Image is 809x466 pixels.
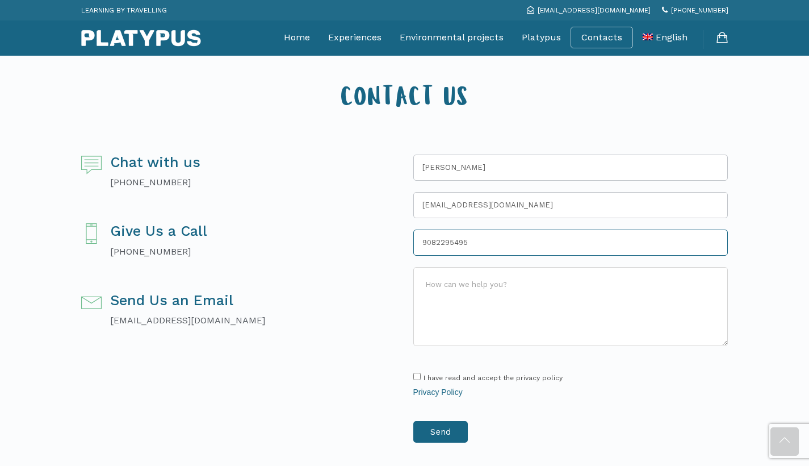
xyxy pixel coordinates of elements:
[662,6,728,14] a: [PHONE_NUMBER]
[110,314,265,327] p: [EMAIL_ADDRESS][DOMAIN_NAME]
[538,6,651,14] span: [EMAIL_ADDRESS][DOMAIN_NAME]
[413,373,421,380] input: I have read and accept the privacy policy
[81,3,167,18] p: LEARNING BY TRAVELLING
[110,154,200,170] span: Chat with us
[656,32,688,43] span: English
[284,23,310,52] a: Home
[328,23,382,52] a: Experiences
[110,223,207,239] span: Give Us a Call
[413,388,463,397] a: Privacy Policy
[581,32,622,43] a: Contacts
[413,371,728,383] label: I have read and accept the privacy policy
[110,292,233,309] span: Send Us an Email
[413,230,728,256] input: Phone
[522,23,561,52] a: Platypus
[413,421,468,443] input: Send
[110,245,207,259] p: [PHONE_NUMBER]
[413,192,728,218] input: Email
[643,23,688,52] a: English
[341,87,469,113] span: CONTACT US
[527,6,651,14] a: [EMAIL_ADDRESS][DOMAIN_NAME]
[671,6,728,14] span: [PHONE_NUMBER]
[110,176,200,189] p: [PHONE_NUMBER]
[81,30,201,47] img: Platypus
[413,155,728,181] input: Name
[400,23,504,52] a: Environmental projects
